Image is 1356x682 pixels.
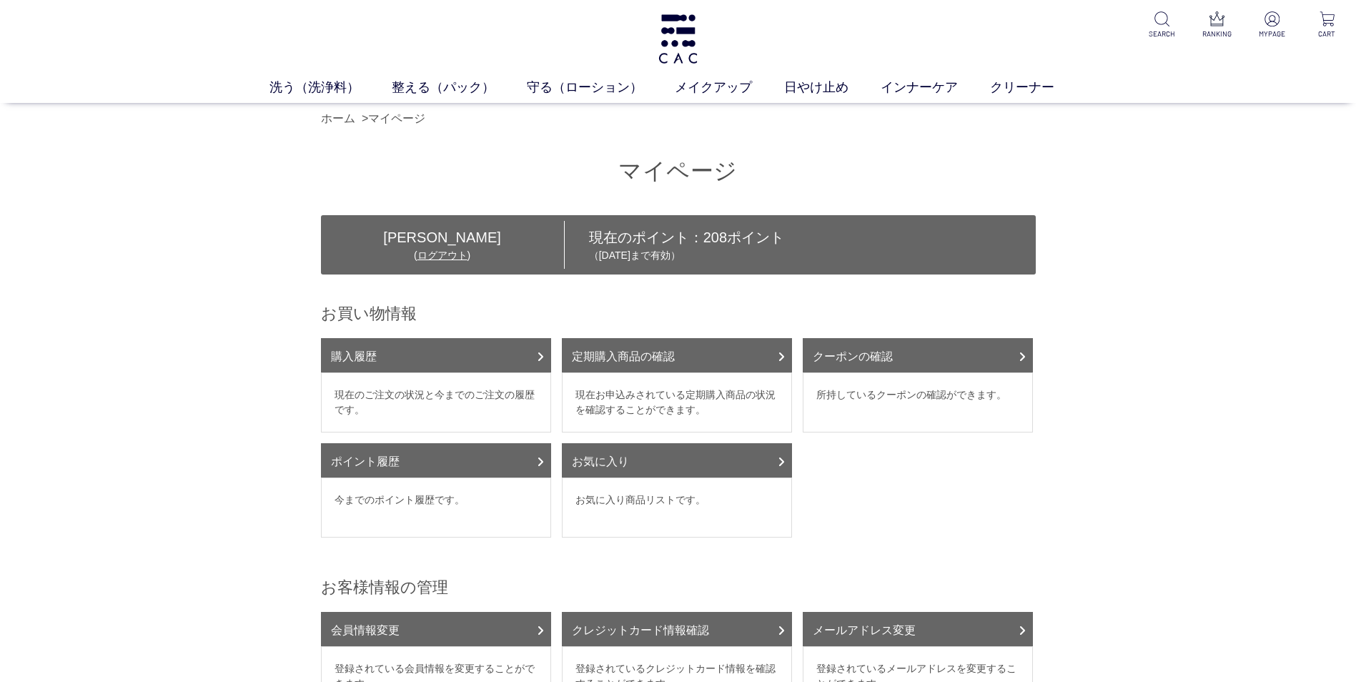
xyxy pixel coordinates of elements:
[321,443,551,478] a: ポイント履歴
[321,112,355,124] a: ホーム
[562,372,792,433] dd: 現在お申込みされている定期購入商品の状況を確認することができます。
[562,443,792,478] a: お気に入り
[565,227,1036,263] div: 現在のポイント： ポイント
[562,478,792,538] dd: お気に入り商品リストです。
[1144,11,1179,39] a: SEARCH
[990,78,1087,97] a: クリーナー
[321,156,1036,187] h1: マイページ
[1310,11,1345,39] a: CART
[321,227,564,248] div: [PERSON_NAME]
[881,78,990,97] a: インナーケア
[562,338,792,372] a: 定期購入商品の確認
[527,78,675,97] a: 守る（ローション）
[321,303,1036,324] h2: お買い物情報
[321,612,551,646] a: 会員情報変更
[321,577,1036,598] h2: お客様情報の管理
[803,338,1033,372] a: クーポンの確認
[1254,11,1290,39] a: MYPAGE
[362,110,429,127] li: >
[562,612,792,646] a: クレジットカード情報確認
[1199,11,1234,39] a: RANKING
[675,78,784,97] a: メイクアップ
[321,478,551,538] dd: 今までのポイント履歴です。
[656,14,700,64] img: logo
[368,112,425,124] a: マイページ
[1144,29,1179,39] p: SEARCH
[417,249,467,261] a: ログアウト
[321,372,551,433] dd: 現在のご注文の状況と今までのご注文の履歴です。
[321,338,551,372] a: 購入履歴
[1310,29,1345,39] p: CART
[703,229,727,245] span: 208
[1254,29,1290,39] p: MYPAGE
[803,372,1033,433] dd: 所持しているクーポンの確認ができます。
[321,248,564,263] div: ( )
[784,78,881,97] a: 日やけ止め
[269,78,392,97] a: 洗う（洗浄料）
[589,248,1036,263] p: （[DATE]まで有効）
[1199,29,1234,39] p: RANKING
[803,612,1033,646] a: メールアドレス変更
[392,78,527,97] a: 整える（パック）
